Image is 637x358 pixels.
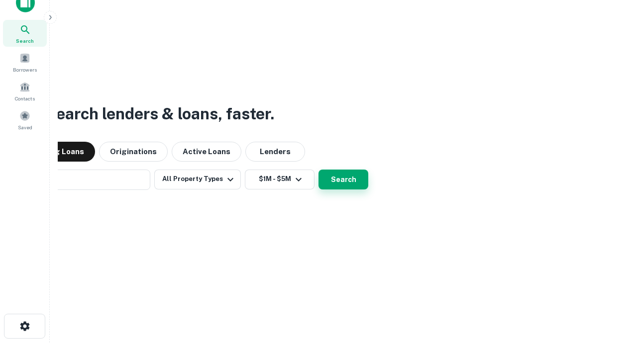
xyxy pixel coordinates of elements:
[3,20,47,47] a: Search
[3,78,47,104] a: Contacts
[16,37,34,45] span: Search
[18,123,32,131] span: Saved
[587,278,637,326] iframe: Chat Widget
[45,102,274,126] h3: Search lenders & loans, faster.
[3,49,47,76] a: Borrowers
[172,142,241,162] button: Active Loans
[245,142,305,162] button: Lenders
[3,106,47,133] a: Saved
[245,170,315,189] button: $1M - $5M
[318,170,368,189] button: Search
[99,142,168,162] button: Originations
[13,66,37,74] span: Borrowers
[154,170,241,189] button: All Property Types
[15,94,35,102] span: Contacts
